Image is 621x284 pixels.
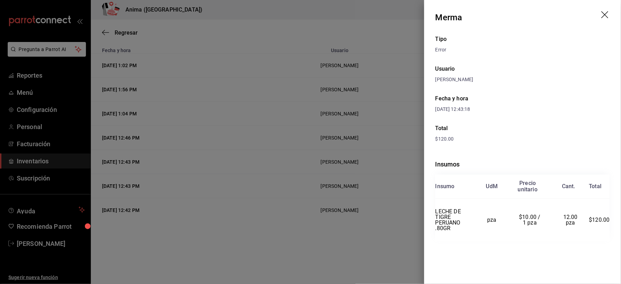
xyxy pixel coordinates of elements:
[476,199,508,241] td: pza
[435,94,610,103] div: Fecha y hora
[601,11,610,20] button: drag
[518,180,537,193] div: Precio unitario
[562,183,575,190] div: Cant.
[563,214,579,226] span: 12.00 pza
[435,183,455,190] div: Insumo
[435,136,454,142] span: $120.00
[435,35,610,43] div: Tipo
[519,214,542,226] span: $10.00 / 1 pza
[435,65,610,73] div: Usuario
[435,11,462,24] div: Merma
[589,183,602,190] div: Total
[435,46,610,54] div: Error
[435,124,610,133] div: Total
[589,216,610,223] span: $120.00
[435,106,610,113] div: [DATE] 12:43:18
[435,76,610,83] div: [PERSON_NAME]
[435,159,610,169] div: Insumos
[486,183,498,190] div: UdM
[435,199,476,241] td: LECHE DE TIGRE PERUANO .80GR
